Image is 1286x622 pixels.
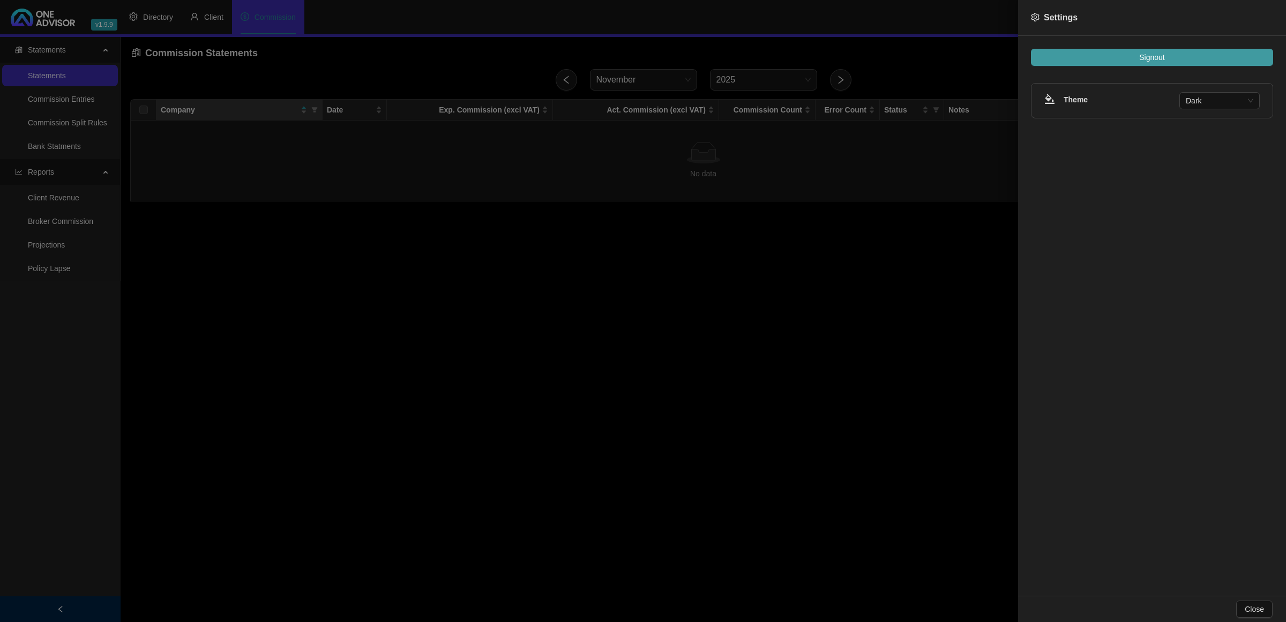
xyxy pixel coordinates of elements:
span: Signout [1139,51,1164,63]
span: bg-colors [1044,94,1055,104]
span: Dark [1186,93,1253,109]
span: setting [1031,13,1040,21]
span: Settings [1044,13,1078,22]
h4: Theme [1064,94,1179,106]
button: Signout [1031,49,1273,66]
span: Close [1245,603,1264,615]
button: Close [1236,601,1273,618]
